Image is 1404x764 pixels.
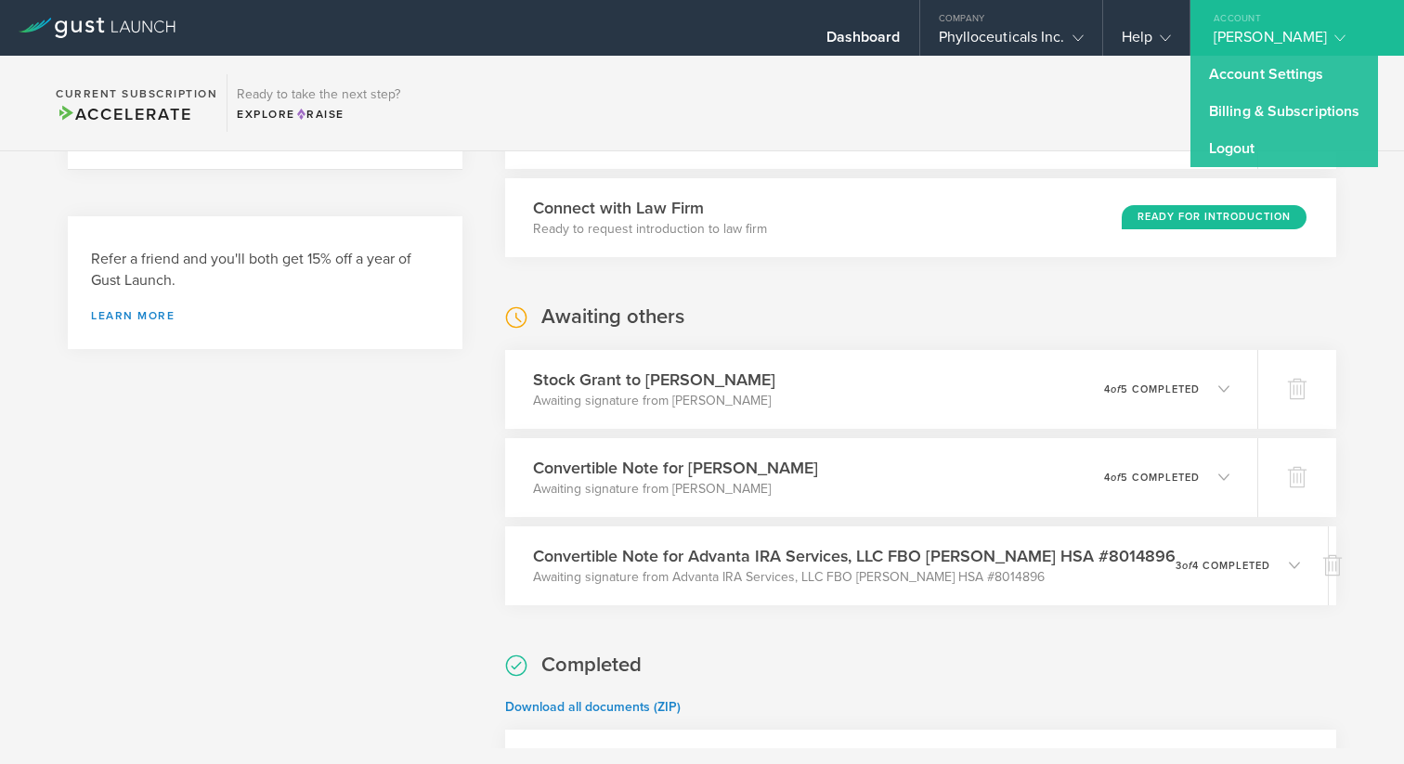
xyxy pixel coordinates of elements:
h3: Connect with Law Firm [533,196,767,220]
p: 4 5 completed [1104,473,1200,483]
a: Learn more [91,310,439,321]
h3: Convertible Note for Advanta IRA Services, LLC FBO [PERSON_NAME] HSA #8014896 [533,544,1176,568]
div: Connect with Law FirmReady to request introduction to law firmReady for Introduction [505,178,1336,257]
span: Raise [295,108,344,121]
h2: Current Subscription [56,88,217,99]
p: 4 5 completed [1104,384,1200,395]
h3: Convertible Note for [PERSON_NAME] [533,456,818,480]
span: Accelerate [56,104,191,124]
em: of [1111,472,1121,484]
h2: Awaiting others [541,304,684,330]
em: of [1182,560,1192,572]
h3: Refer a friend and you'll both get 15% off a year of Gust Launch. [91,249,439,291]
p: Awaiting signature from Advanta IRA Services, LLC FBO [PERSON_NAME] HSA #8014896 [533,568,1176,587]
div: Help [1122,28,1171,56]
a: Download all documents (ZIP) [505,699,681,715]
div: Explore [237,106,400,123]
div: Ready for Introduction [1122,205,1306,229]
p: Awaiting signature from [PERSON_NAME] [533,480,818,499]
div: [PERSON_NAME] [1214,28,1371,56]
p: Ready to request introduction to law firm [533,220,767,239]
div: Phylloceuticals Inc. [939,28,1084,56]
p: Awaiting signature from [PERSON_NAME] [533,392,775,410]
h2: Completed [541,652,642,679]
div: Ready to take the next step?ExploreRaise [227,74,409,132]
p: 3 4 completed [1176,561,1270,571]
em: of [1111,383,1121,395]
h3: Ready to take the next step? [237,88,400,101]
h3: Stock Grant to [PERSON_NAME] [533,368,775,392]
div: Dashboard [826,28,901,56]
